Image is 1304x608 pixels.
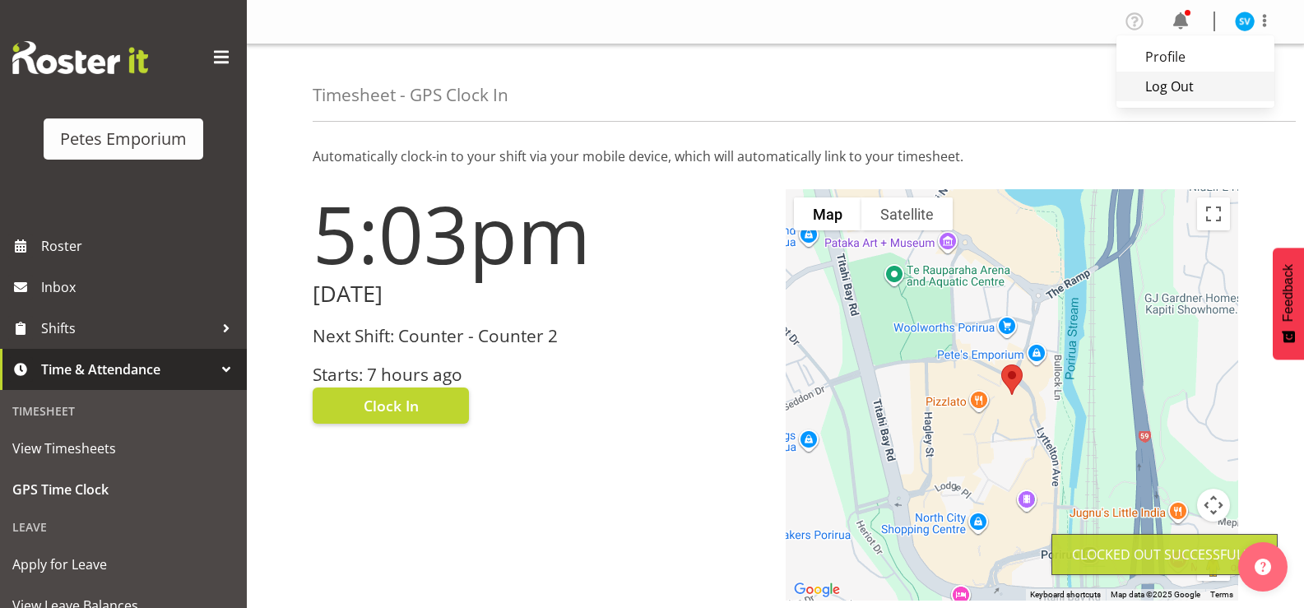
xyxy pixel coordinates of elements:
a: View Timesheets [4,428,243,469]
div: Leave [4,510,243,544]
button: Toggle fullscreen view [1197,197,1230,230]
div: Timesheet [4,394,243,428]
h3: Next Shift: Counter - Counter 2 [313,327,766,346]
button: Keyboard shortcuts [1030,589,1101,601]
img: sasha-vandervalk6911.jpg [1235,12,1255,31]
span: Time & Attendance [41,357,214,382]
span: GPS Time Clock [12,477,234,502]
a: Profile [1116,42,1274,72]
a: Log Out [1116,72,1274,101]
span: Map data ©2025 Google [1111,590,1200,599]
h2: [DATE] [313,281,766,307]
button: Clock In [313,388,469,424]
img: Google [790,579,844,601]
button: Show street map [794,197,861,230]
span: Apply for Leave [12,552,234,577]
img: help-xxl-2.png [1255,559,1271,575]
span: Inbox [41,275,239,299]
a: Apply for Leave [4,544,243,585]
p: Automatically clock-in to your shift via your mobile device, which will automatically link to you... [313,146,1238,166]
h1: 5:03pm [313,189,766,278]
button: Feedback - Show survey [1273,248,1304,360]
div: Clocked out Successfully [1072,545,1257,564]
a: GPS Time Clock [4,469,243,510]
div: Petes Emporium [60,127,187,151]
span: View Timesheets [12,436,234,461]
span: Clock In [364,395,419,416]
button: Map camera controls [1197,489,1230,522]
h3: Starts: 7 hours ago [313,365,766,384]
a: Terms (opens in new tab) [1210,590,1233,599]
button: Show satellite imagery [861,197,953,230]
span: Feedback [1281,264,1296,322]
img: Rosterit website logo [12,41,148,74]
span: Roster [41,234,239,258]
a: Open this area in Google Maps (opens a new window) [790,579,844,601]
span: Shifts [41,316,214,341]
h4: Timesheet - GPS Clock In [313,86,508,104]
